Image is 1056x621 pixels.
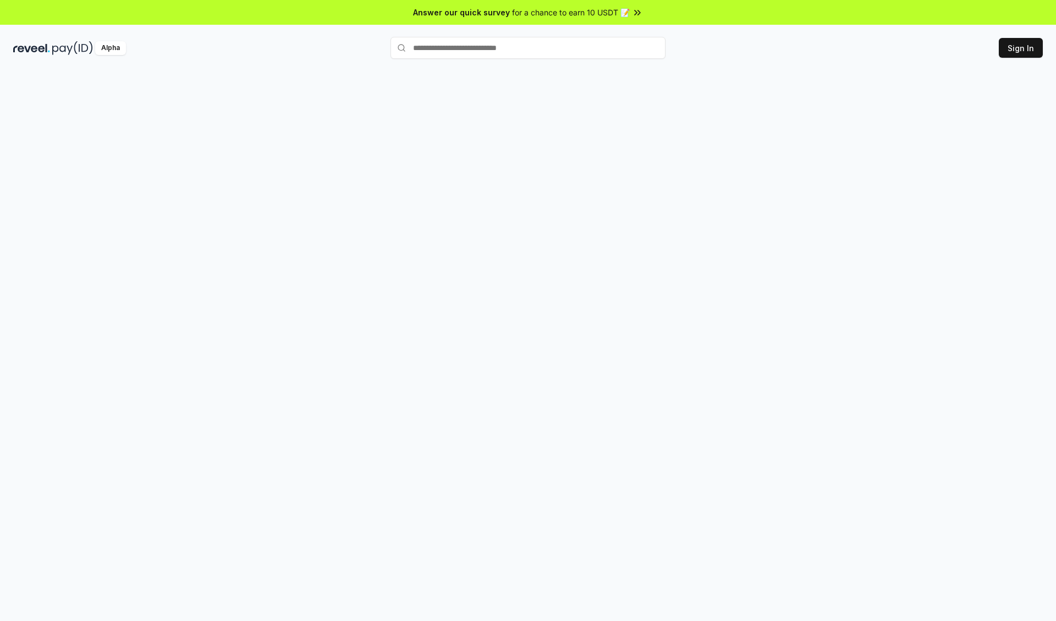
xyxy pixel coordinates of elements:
button: Sign In [999,38,1043,58]
div: Alpha [95,41,126,55]
img: reveel_dark [13,41,50,55]
span: Answer our quick survey [413,7,510,18]
span: for a chance to earn 10 USDT 📝 [512,7,630,18]
img: pay_id [52,41,93,55]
